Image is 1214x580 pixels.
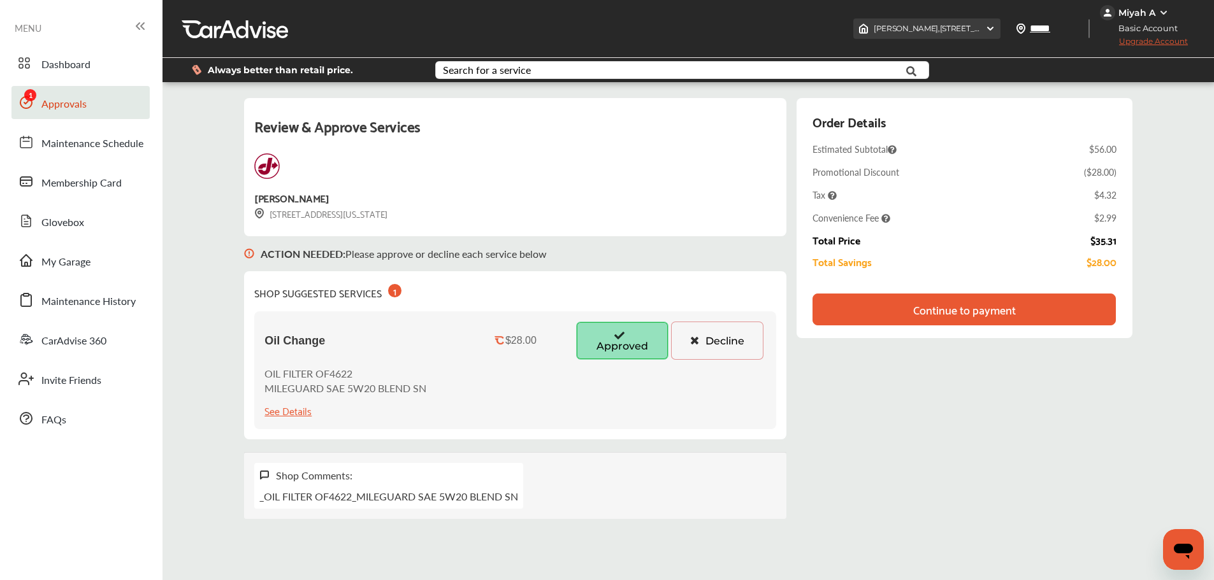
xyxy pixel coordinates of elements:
[858,24,869,34] img: header-home-logo.8d720a4f.svg
[813,166,899,178] div: Promotional Discount
[913,303,1016,316] div: Continue to payment
[41,254,90,271] span: My Garage
[1159,8,1169,18] img: WGsFRI8htEPBVLJbROoPRyZpYNWhNONpIPPETTm6eUC0GeLEiAAAAAElFTkSuQmCC
[576,322,668,360] button: Approved
[11,46,150,80] a: Dashboard
[388,284,401,297] div: 1
[208,66,353,74] span: Always better than retail price.
[11,165,150,198] a: Membership Card
[11,402,150,435] a: FAQs
[1016,24,1026,34] img: location_vector.a44bc228.svg
[15,23,41,33] span: MENU
[11,244,150,277] a: My Garage
[254,208,264,219] img: svg+xml;base64,PHN2ZyB3aWR0aD0iMTYiIGhlaWdodD0iMTciIHZpZXdCb3g9IjAgMCAxNiAxNyIgZmlsbD0ibm9uZSIgeG...
[41,372,101,389] span: Invite Friends
[985,24,995,34] img: header-down-arrow.9dd2ce7d.svg
[671,322,763,360] button: Decline
[813,188,837,201] span: Tax
[259,470,270,481] img: svg+xml;base64,PHN2ZyB3aWR0aD0iMTYiIGhlaWdodD0iMTciIHZpZXdCb3g9IjAgMCAxNiAxNyIgZmlsbD0ibm9uZSIgeG...
[1100,36,1188,52] span: Upgrade Account
[41,136,143,152] span: Maintenance Schedule
[1089,143,1116,155] div: $56.00
[261,246,345,261] b: ACTION NEEDED :
[1101,22,1187,35] span: Basic Account
[1090,234,1116,246] div: $35.31
[244,236,254,271] img: svg+xml;base64,PHN2ZyB3aWR0aD0iMTYiIGhlaWdodD0iMTciIHZpZXdCb3g9IjAgMCAxNiAxNyIgZmlsbD0ibm9uZSIgeG...
[264,334,325,348] span: Oil Change
[41,175,122,192] span: Membership Card
[254,189,329,206] div: [PERSON_NAME]
[11,362,150,395] a: Invite Friends
[254,206,387,221] div: [STREET_ADDRESS][US_STATE]
[874,24,1124,33] span: [PERSON_NAME] , [STREET_ADDRESS][US_STATE] Elkridge , MD 21075
[259,489,518,504] p: _OIL FILTER OF4622_MILEGUARD SAE 5W20 BLEND SN
[41,96,87,113] span: Approvals
[276,468,352,483] div: Shop Comments:
[264,402,312,419] div: See Details
[41,333,106,350] span: CarAdvise 360
[11,125,150,159] a: Maintenance Schedule
[264,366,426,381] p: OIL FILTER OF4622
[1084,166,1116,178] div: ( $28.00 )
[11,204,150,237] a: Glovebox
[254,153,280,179] img: logo-jiffylube.png
[813,234,860,246] div: Total Price
[1118,7,1155,18] div: Miyah A
[254,281,401,301] div: SHOP SUGGESTED SERVICES
[11,86,150,119] a: Approvals
[264,381,426,395] p: MILEGUARD SAE 5W20 BLEND SN
[41,57,90,73] span: Dashboard
[813,111,886,132] div: Order Details
[1094,188,1116,201] div: $4.32
[1088,19,1090,38] img: header-divider.bc55588e.svg
[443,65,531,75] div: Search for a service
[813,143,897,155] span: Estimated Subtotal
[1100,5,1115,20] img: jVpblrzwTbfkPYzPPzSLxeg0AAAAASUVORK5CYII=
[11,323,150,356] a: CarAdvise 360
[813,256,872,267] div: Total Savings
[813,211,890,224] span: Convenience Fee
[41,215,84,231] span: Glovebox
[505,335,537,346] div: $28.00
[1094,211,1116,224] div: $2.99
[261,246,547,261] p: Please approve or decline each service below
[1087,256,1116,267] div: $28.00
[41,412,66,428] span: FAQs
[192,64,201,75] img: dollor_label_vector.a70140d1.svg
[11,283,150,316] a: Maintenance History
[1163,529,1204,570] iframe: Button to launch messaging window
[254,113,776,153] div: Review & Approve Services
[41,294,136,310] span: Maintenance History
